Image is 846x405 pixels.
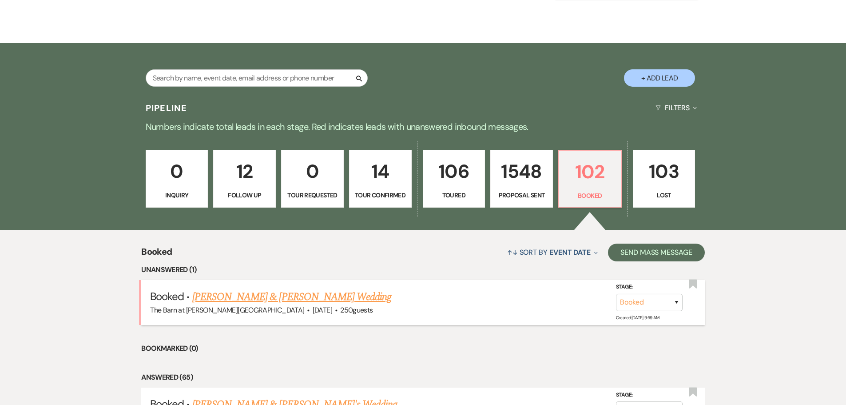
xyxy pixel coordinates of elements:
button: Filters [652,96,700,120]
span: 250 guests [340,305,373,315]
a: 1548Proposal Sent [490,150,553,208]
button: + Add Lead [624,69,695,87]
span: Booked [141,245,172,264]
p: 103 [639,156,690,186]
a: [PERSON_NAME] & [PERSON_NAME] Wedding [192,289,391,305]
a: 0Tour Requested [281,150,344,208]
p: Lost [639,190,690,200]
button: Sort By Event Date [504,241,601,264]
button: Send Mass Message [608,244,705,261]
p: Numbers indicate total leads in each stage. Red indicates leads with unanswered inbound messages. [103,120,743,134]
a: 102Booked [558,150,622,208]
label: Stage: [616,282,683,292]
p: 106 [429,156,480,186]
a: 103Lost [633,150,695,208]
p: 12 [219,156,270,186]
p: Tour Requested [287,190,338,200]
span: The Barn at [PERSON_NAME][GEOGRAPHIC_DATA] [150,305,304,315]
p: 0 [287,156,338,186]
p: Toured [429,190,480,200]
span: [DATE] [313,305,332,315]
p: Booked [564,191,616,200]
span: ↑↓ [507,248,518,257]
li: Unanswered (1) [141,264,705,276]
li: Bookmarked (0) [141,343,705,354]
p: 102 [564,157,616,187]
input: Search by name, event date, email address or phone number [146,69,368,87]
p: Proposal Sent [496,190,547,200]
h3: Pipeline [146,102,187,114]
a: 14Tour Confirmed [349,150,412,208]
a: 106Toured [423,150,485,208]
label: Stage: [616,390,683,400]
span: Created: [DATE] 9:59 AM [616,315,659,321]
p: Inquiry [151,190,203,200]
p: 0 [151,156,203,186]
span: Booked [150,289,184,303]
p: 14 [355,156,406,186]
p: Tour Confirmed [355,190,406,200]
span: Event Date [549,248,591,257]
p: 1548 [496,156,547,186]
a: 12Follow Up [213,150,276,208]
a: 0Inquiry [146,150,208,208]
li: Answered (65) [141,372,705,383]
p: Follow Up [219,190,270,200]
